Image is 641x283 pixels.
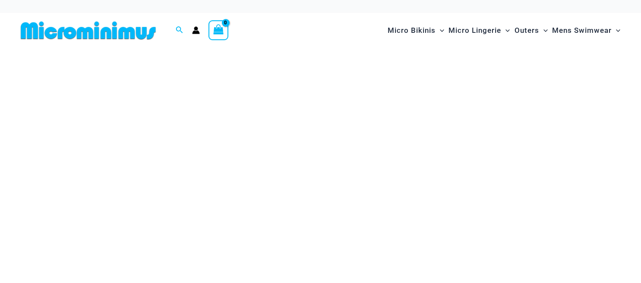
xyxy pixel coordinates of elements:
[552,19,612,41] span: Mens Swimwear
[512,17,550,44] a: OutersMenu ToggleMenu Toggle
[384,16,624,45] nav: Site Navigation
[192,26,200,34] a: Account icon link
[176,25,183,36] a: Search icon link
[448,19,501,41] span: Micro Lingerie
[446,17,512,44] a: Micro LingerieMenu ToggleMenu Toggle
[208,20,228,40] a: View Shopping Cart, empty
[539,19,548,41] span: Menu Toggle
[385,17,446,44] a: Micro BikinisMenu ToggleMenu Toggle
[388,19,436,41] span: Micro Bikinis
[550,17,622,44] a: Mens SwimwearMenu ToggleMenu Toggle
[515,19,539,41] span: Outers
[17,21,159,40] img: MM SHOP LOGO FLAT
[436,19,444,41] span: Menu Toggle
[501,19,510,41] span: Menu Toggle
[612,19,620,41] span: Menu Toggle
